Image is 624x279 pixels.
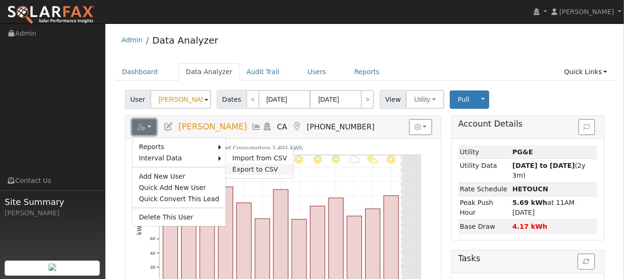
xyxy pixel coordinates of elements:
[295,156,303,164] i: 9/06 - Clear
[301,63,333,81] a: Users
[458,159,511,182] td: Utility Data
[136,222,142,235] text: kWh
[361,90,374,109] a: >
[367,156,378,164] i: 9/10 - PartlyCloudy
[252,122,262,131] a: Multi-Series Graph
[450,90,477,109] button: Pull
[226,164,294,175] a: Export to CSV
[132,171,226,182] a: Add New User
[557,63,614,81] a: Quick Links
[125,90,151,109] span: User
[458,219,511,233] td: Base Draw
[132,182,226,193] a: Quick Add New User
[458,96,470,103] span: Pull
[150,90,211,109] input: Select a User
[178,122,247,131] span: [PERSON_NAME]
[226,152,294,164] a: Import from CSV
[513,199,548,206] strong: 5.69 kWh
[332,156,340,164] i: 9/08 - Clear
[150,222,155,227] text: 80
[240,63,286,81] a: Audit Trail
[559,8,614,15] span: [PERSON_NAME]
[132,152,219,164] a: Interval Data
[132,211,226,223] a: Delete This User
[578,254,595,270] button: Refresh
[122,36,143,44] a: Admin
[513,162,575,169] strong: [DATE] to [DATE]
[513,162,586,179] span: (2y 3m)
[579,119,595,135] button: Issue History
[262,122,272,131] a: Login As (last Never)
[380,90,406,109] span: View
[150,250,155,256] text: 40
[246,90,259,109] a: <
[152,35,218,46] a: Data Analyzer
[387,156,396,164] i: 9/11 - MostlyClear
[406,90,444,109] button: Utility
[5,208,100,218] div: [PERSON_NAME]
[132,141,219,152] a: Reports
[292,122,302,131] a: Map
[458,182,511,196] td: Rate Schedule
[5,196,100,208] span: Site Summary
[458,254,597,264] h5: Tasks
[49,264,56,271] img: retrieve
[7,5,95,25] img: SolarFax
[513,223,548,230] strong: 4.17 kWh
[513,185,549,193] strong: H
[313,156,322,164] i: 9/07 - Clear
[307,122,374,131] span: [PHONE_NUMBER]
[115,63,165,81] a: Dashboard
[217,90,247,109] span: Dates
[458,196,511,219] td: Peak Push Hour
[458,119,597,129] h5: Account Details
[150,264,155,270] text: 20
[163,122,174,131] a: Edit User (34442)
[277,122,287,131] span: CA
[458,145,511,159] td: Utility
[221,145,302,151] text: Net Consumption 1,401 kWh
[511,196,597,219] td: at 11AM [DATE]
[150,236,155,241] text: 60
[179,63,240,81] a: Data Analyzer
[349,156,360,164] i: 9/09 - Cloudy
[513,148,533,156] strong: ID: 17113691, authorized: 07/29/25
[132,193,226,204] a: Quick Convert This Lead
[347,63,387,81] a: Reports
